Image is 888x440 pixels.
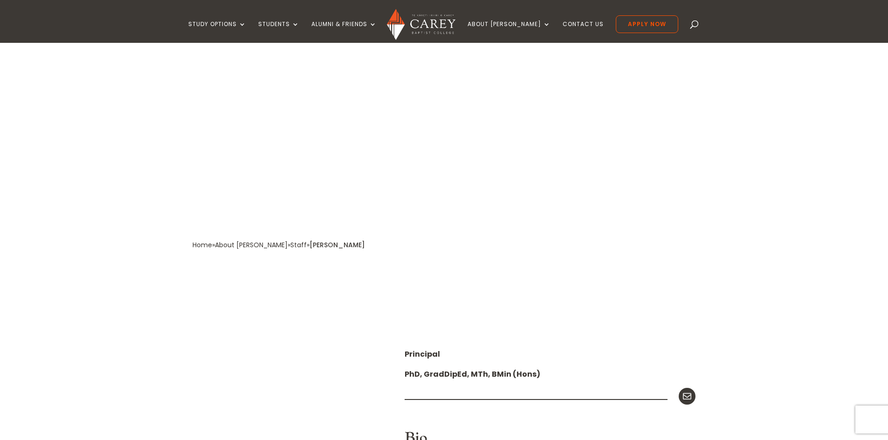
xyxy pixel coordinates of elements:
a: Study Options [188,21,246,43]
div: » » » [193,239,310,251]
strong: PhD, GradDipEd, MTh, BMin (Hons) [405,369,540,379]
a: Staff [290,240,307,250]
img: Carey Baptist College [387,9,455,40]
div: [PERSON_NAME] [310,239,365,251]
a: About [PERSON_NAME] [215,240,288,250]
a: About [PERSON_NAME] [468,21,551,43]
strong: Principal [405,349,440,359]
a: Home [193,240,212,250]
a: Alumni & Friends [311,21,377,43]
a: Contact Us [563,21,604,43]
a: Students [258,21,299,43]
a: Apply Now [616,15,678,33]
